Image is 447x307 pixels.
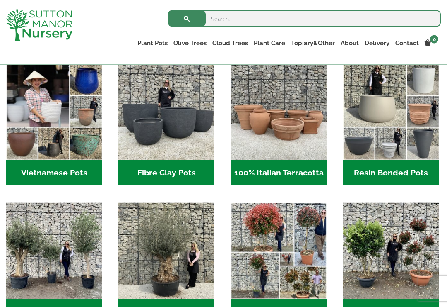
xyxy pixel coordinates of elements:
img: Home - A124EB98 0980 45A7 B835 C04B779F7765 [343,203,439,299]
img: Home - 67232D1B A461 444F B0F6 BDEDC2C7E10B 1 105 c [343,64,439,160]
a: Delivery [362,37,392,49]
img: Home - 6E921A5B 9E2F 4B13 AB99 4EF601C89C59 1 105 c [6,64,102,160]
a: 0 [422,37,441,49]
a: Topiary&Other [288,37,338,49]
img: Home - 1B137C32 8D99 4B1A AA2F 25D5E514E47D 1 105 c [231,64,327,160]
h2: Resin Bonded Pots [343,160,439,186]
img: logo [6,8,72,41]
h2: Fibre Clay Pots [118,160,214,186]
a: Visit product category Vietnamese Pots [6,64,102,185]
a: Visit product category Resin Bonded Pots [343,64,439,185]
h2: Vietnamese Pots [6,160,102,186]
a: Plant Care [251,37,288,49]
input: Search... [168,10,441,27]
a: Contact [392,37,422,49]
a: Visit product category 100% Italian Terracotta [231,64,327,185]
a: Cloud Trees [209,37,251,49]
a: About [338,37,362,49]
img: Home - 5833C5B7 31D0 4C3A 8E42 DB494A1738DB [118,203,214,299]
span: 0 [430,35,438,44]
a: Olive Trees [171,37,209,49]
img: Home - 8194B7A3 2818 4562 B9DD 4EBD5DC21C71 1 105 c 1 [118,64,214,160]
a: Plant Pots [135,37,171,49]
img: Home - 7716AD77 15EA 4607 B135 B37375859F10 [6,203,102,299]
h2: 100% Italian Terracotta [231,160,327,186]
a: Visit product category Fibre Clay Pots [118,64,214,185]
img: Home - F5A23A45 75B5 4929 8FB2 454246946332 [231,203,327,299]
